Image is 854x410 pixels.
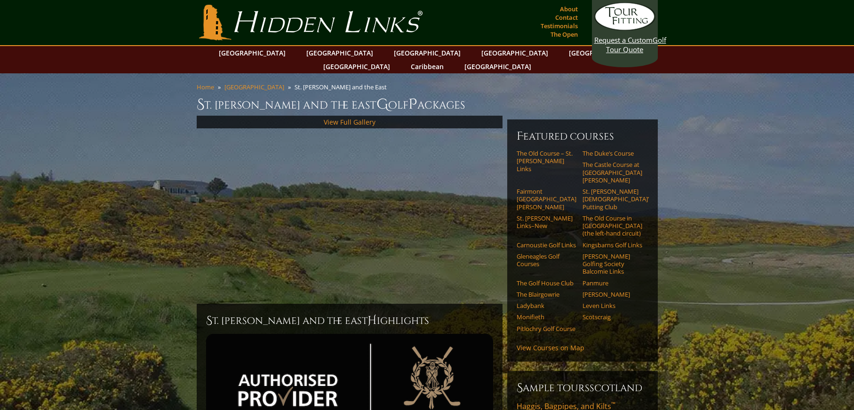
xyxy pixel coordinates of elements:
sup: ™ [611,400,615,408]
a: The Duke’s Course [583,150,642,157]
a: [GEOGRAPHIC_DATA] [214,46,290,60]
a: Carnoustie Golf Links [517,241,576,249]
a: [PERSON_NAME] Golfing Society Balcomie Links [583,252,642,276]
a: About [558,2,580,16]
a: The Open [548,28,580,41]
a: [GEOGRAPHIC_DATA] [302,46,378,60]
a: Testimonials [538,19,580,32]
a: [GEOGRAPHIC_DATA] [477,46,553,60]
a: Gleneagles Golf Courses [517,252,576,268]
a: [GEOGRAPHIC_DATA] [460,60,536,73]
h6: Sample ToursScotland [517,380,648,395]
a: View Courses on Map [517,343,584,352]
a: The Old Course in [GEOGRAPHIC_DATA] (the left-hand circuit) [583,214,642,237]
a: Kingsbarns Golf Links [583,241,642,249]
a: The Blairgowrie [517,291,576,298]
a: Leven Links [583,302,642,309]
a: The Castle Course at [GEOGRAPHIC_DATA][PERSON_NAME] [583,161,642,184]
a: View Full Gallery [324,118,375,126]
a: [GEOGRAPHIC_DATA] [389,46,465,60]
span: Request a Custom [594,35,653,45]
a: The Golf House Club [517,279,576,287]
h2: St. [PERSON_NAME] and the East ighlights [206,313,493,328]
a: Fairmont [GEOGRAPHIC_DATA][PERSON_NAME] [517,188,576,211]
a: Caribbean [406,60,448,73]
a: St. [PERSON_NAME] [DEMOGRAPHIC_DATA]’ Putting Club [583,188,642,211]
a: St. [PERSON_NAME] Links–New [517,214,576,230]
a: Panmure [583,279,642,287]
a: Ladybank [517,302,576,309]
span: H [367,313,377,328]
h1: St. [PERSON_NAME] and the East olf ackages [197,95,658,114]
span: G [376,95,388,114]
a: [GEOGRAPHIC_DATA] [319,60,395,73]
span: P [408,95,417,114]
a: Monifieth [517,313,576,321]
a: Request a CustomGolf Tour Quote [594,2,655,54]
a: The Old Course – St. [PERSON_NAME] Links [517,150,576,173]
a: [PERSON_NAME] [583,291,642,298]
a: Home [197,83,214,91]
a: Pitlochry Golf Course [517,325,576,332]
h6: Featured Courses [517,129,648,144]
a: Contact [553,11,580,24]
li: St. [PERSON_NAME] and the East [295,83,391,91]
a: [GEOGRAPHIC_DATA] [224,83,284,91]
a: Scotscraig [583,313,642,321]
a: [GEOGRAPHIC_DATA] [564,46,640,60]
